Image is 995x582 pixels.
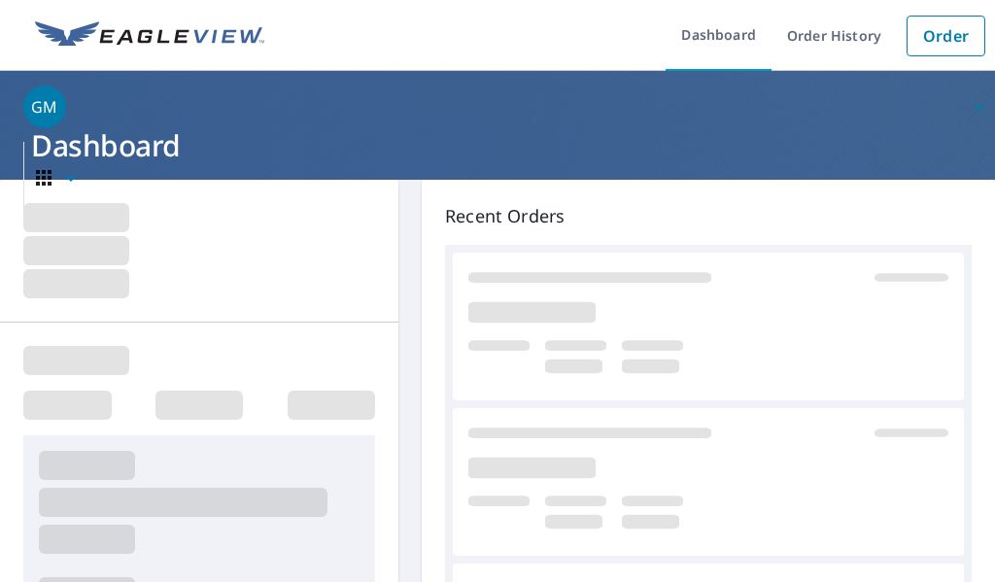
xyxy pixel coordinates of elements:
[23,71,995,142] button: GM
[445,203,972,229] p: Recent Orders
[35,21,264,51] img: EV Logo
[23,86,66,128] div: GM
[907,16,985,56] a: Order
[23,125,972,165] h1: Dashboard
